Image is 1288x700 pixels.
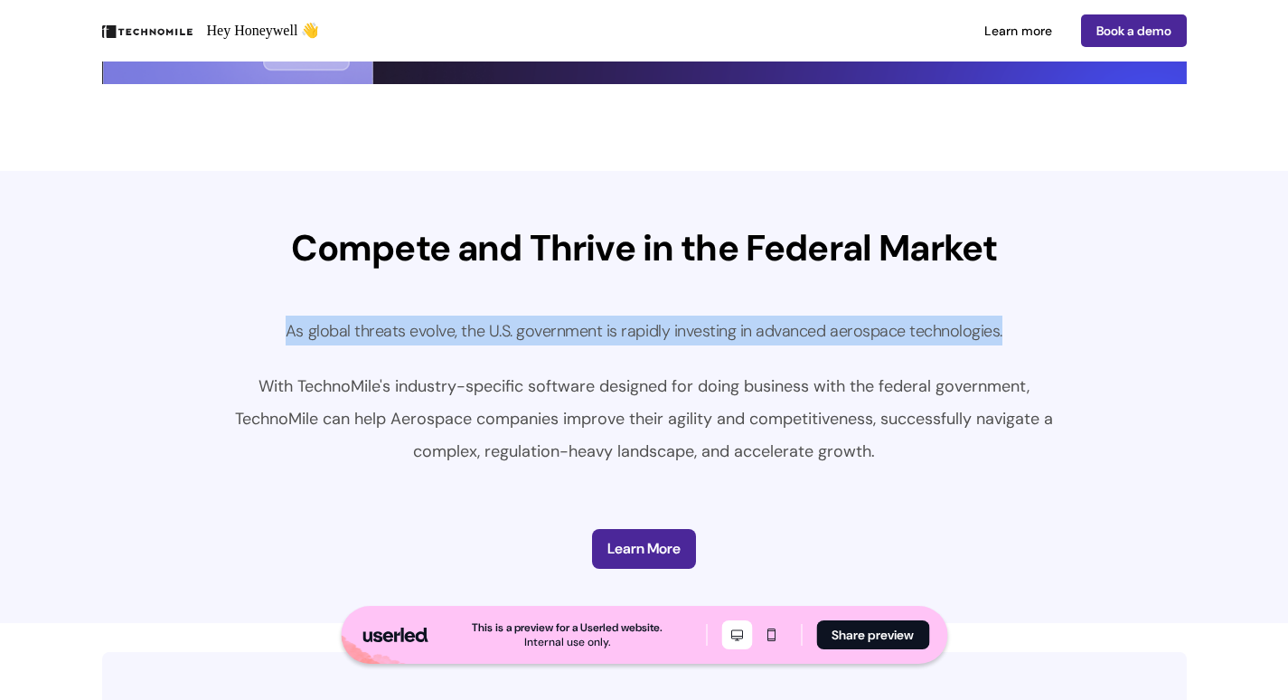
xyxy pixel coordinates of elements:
[291,225,997,270] p: Compete and Thrive in the Federal Market
[592,529,696,569] a: Learn More
[970,14,1067,47] a: Learn more
[756,620,786,649] button: Mobile mode
[472,620,663,635] div: This is a preview for a Userled website.
[235,375,1053,462] span: With TechnoMile's industry-specific software designed for doing business with the federal governm...
[721,620,752,649] button: Desktop mode
[1081,14,1187,47] a: Book a demo
[286,320,1002,342] span: As global threats evolve, the U.S. government is rapidly investing in advanced aerospace technolo...
[207,20,320,42] p: Hey Honeywell 👋
[816,620,929,649] button: Share preview
[524,635,611,649] div: Internal use only.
